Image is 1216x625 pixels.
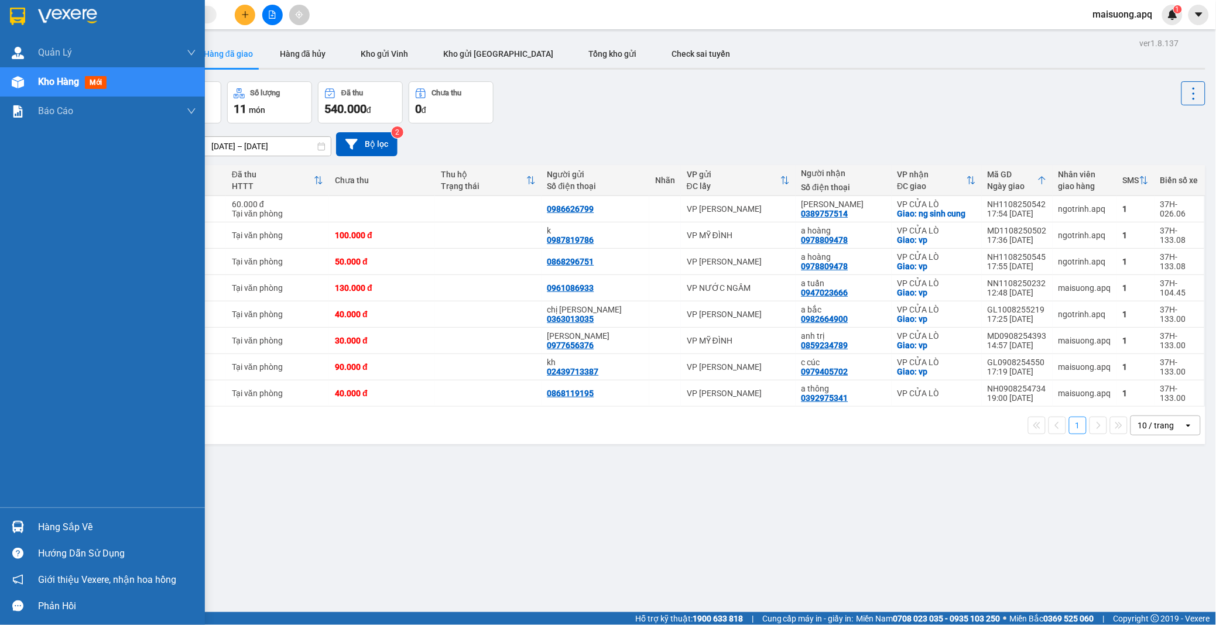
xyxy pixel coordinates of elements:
[12,574,23,585] span: notification
[232,257,323,266] div: Tại văn phòng
[801,367,848,376] div: 0979405702
[988,288,1047,297] div: 12:48 [DATE]
[988,367,1047,376] div: 17:19 [DATE]
[1123,204,1149,214] div: 1
[12,521,24,533] img: warehouse-icon
[687,231,790,240] div: VP MỸ ĐÌNH
[898,170,967,179] div: VP nhận
[801,393,848,403] div: 0392975341
[1160,226,1198,245] div: 37H-133.08
[1084,7,1162,22] span: maisuong.apq
[801,235,848,245] div: 0978809478
[1059,310,1111,319] div: ngotrinh.apq
[687,362,790,372] div: VP [PERSON_NAME]
[687,257,790,266] div: VP [PERSON_NAME]
[898,262,976,271] div: Giao: vp
[324,102,366,116] span: 540.000
[635,612,743,625] span: Hỗ trợ kỹ thuật:
[335,283,429,293] div: 130.000 đ
[1160,279,1198,297] div: 37H-104.45
[12,105,24,118] img: solution-icon
[38,597,196,615] div: Phản hồi
[235,5,255,25] button: plus
[801,262,848,271] div: 0978809478
[687,204,790,214] div: VP [PERSON_NAME]
[1123,310,1149,319] div: 1
[12,47,24,59] img: warehouse-icon
[1123,231,1149,240] div: 1
[988,209,1047,218] div: 17:54 [DATE]
[1059,336,1111,345] div: maisuong.apq
[547,257,594,266] div: 0868296751
[655,176,675,185] div: Nhãn
[38,76,79,87] span: Kho hàng
[988,314,1047,324] div: 17:25 [DATE]
[988,279,1047,288] div: NN1108250232
[1059,362,1111,372] div: maisuong.apq
[898,358,976,367] div: VP CỬA LÒ
[898,200,976,209] div: VP CỬA LÒ
[335,336,429,345] div: 30.000 đ
[295,11,303,19] span: aim
[988,384,1047,393] div: NH0908254734
[693,614,743,623] strong: 1900 633 818
[1103,612,1105,625] span: |
[681,165,796,196] th: Toggle SortBy
[801,279,886,288] div: a tuấn
[1044,614,1094,623] strong: 0369 525 060
[801,252,886,262] div: a hoàng
[335,310,429,319] div: 40.000 đ
[589,49,637,59] span: Tổng kho gửi
[988,226,1047,235] div: MD1108250502
[1174,5,1182,13] sup: 1
[801,341,848,350] div: 0859234789
[232,283,323,293] div: Tại văn phòng
[547,170,643,179] div: Người gửi
[1123,336,1149,345] div: 1
[1176,5,1180,13] span: 1
[762,612,854,625] span: Cung cấp máy in - giấy in:
[801,358,886,367] div: c cúc
[898,288,976,297] div: Giao: vp
[422,105,426,115] span: đ
[444,49,554,59] span: Kho gửi [GEOGRAPHIC_DATA]
[1184,421,1193,430] svg: open
[893,614,1001,623] strong: 0708 023 035 - 0935 103 250
[12,600,23,612] span: message
[687,389,790,398] div: VP [PERSON_NAME]
[1151,614,1159,623] span: copyright
[441,170,526,179] div: Thu hộ
[801,305,886,314] div: a bắc
[547,314,594,324] div: 0363013035
[1123,362,1149,372] div: 1
[232,181,314,191] div: HTTT
[268,11,276,19] span: file-add
[1059,231,1111,240] div: ngotrinh.apq
[435,165,541,196] th: Toggle SortBy
[898,305,976,314] div: VP CỬA LÒ
[988,358,1047,367] div: GL0908254550
[335,257,429,266] div: 50.000 đ
[38,572,176,587] span: Giới thiệu Vexere, nhận hoa hồng
[187,48,196,57] span: down
[1138,420,1174,431] div: 10 / trang
[1059,204,1111,214] div: ngotrinh.apq
[336,132,398,156] button: Bộ lọc
[432,89,462,97] div: Chưa thu
[1059,170,1111,179] div: Nhân viên
[988,235,1047,245] div: 17:36 [DATE]
[1059,181,1111,191] div: giao hàng
[232,310,323,319] div: Tại văn phòng
[547,181,643,191] div: Số điện thoại
[226,165,329,196] th: Toggle SortBy
[1160,252,1198,271] div: 37H-133.08
[441,181,526,191] div: Trạng thái
[232,200,323,209] div: 60.000 đ
[392,126,403,138] sup: 2
[547,367,599,376] div: 02439713387
[988,252,1047,262] div: NH1108250545
[547,235,594,245] div: 0987819786
[1188,5,1209,25] button: caret-down
[898,209,976,218] div: Giao: ng sinh cung
[38,518,196,536] div: Hàng sắp về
